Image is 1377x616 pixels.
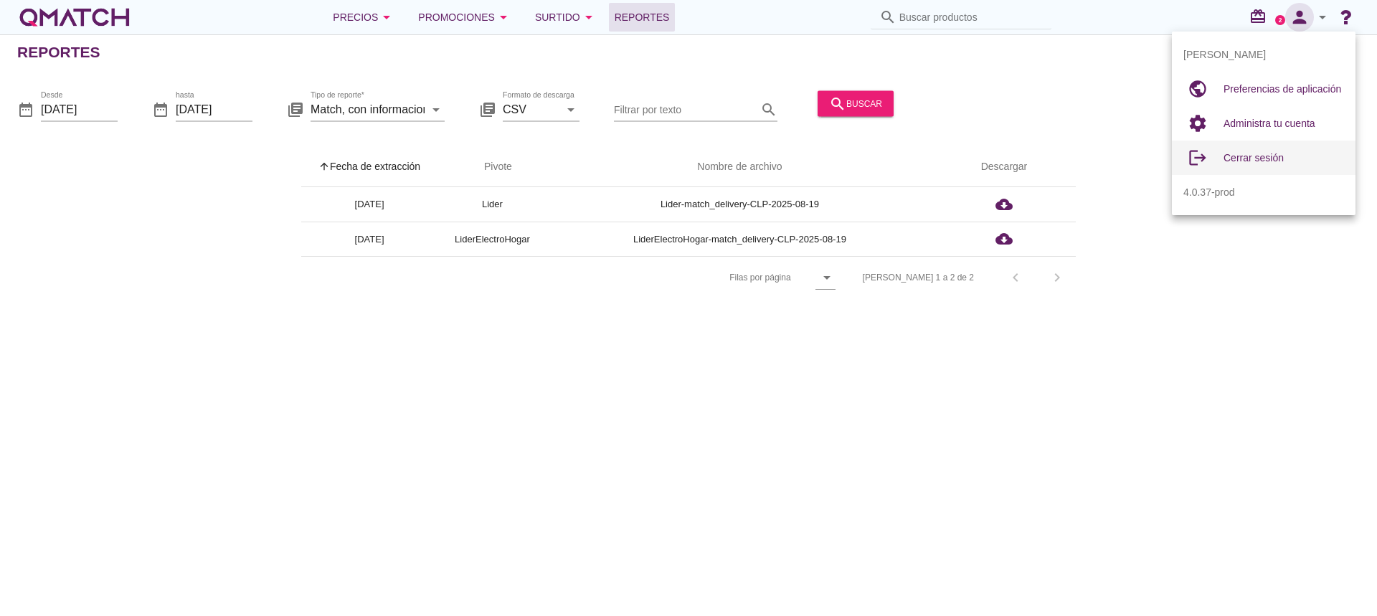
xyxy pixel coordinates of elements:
[863,271,974,284] div: [PERSON_NAME] 1 a 2 de 2
[1224,118,1315,129] span: Administra tu cuenta
[495,9,512,26] i: arrow_drop_down
[503,98,559,120] input: Formato de descarga
[1224,83,1341,95] span: Preferencias de aplicación
[547,187,932,222] td: Lider-match_delivery-CLP-2025-08-19
[547,222,932,256] td: LiderElectroHogar-match_delivery-CLP-2025-08-19
[378,9,395,26] i: arrow_drop_down
[301,222,437,256] td: [DATE]
[17,41,100,64] h2: Reportes
[760,100,777,118] i: search
[818,90,894,116] button: buscar
[437,222,547,256] td: LiderElectroHogar
[437,187,547,222] td: Lider
[152,100,169,118] i: date_range
[437,147,547,187] th: Pivote: Not sorted. Activate to sort ascending.
[586,257,835,298] div: Filas por página
[615,9,670,26] span: Reportes
[899,6,1043,29] input: Buscar productos
[1183,143,1212,172] i: logout
[17,3,132,32] a: white-qmatch-logo
[1314,9,1331,26] i: arrow_drop_down
[609,3,676,32] a: Reportes
[1183,109,1212,138] i: settings
[547,147,932,187] th: Nombre de archivo: Not sorted.
[829,95,882,112] div: buscar
[879,9,896,26] i: search
[427,100,445,118] i: arrow_drop_down
[321,3,407,32] button: Precios
[287,100,304,118] i: library_books
[17,100,34,118] i: date_range
[318,161,330,172] i: arrow_upward
[932,147,1076,187] th: Descargar: Not sorted.
[995,230,1013,247] i: cloud_download
[479,100,496,118] i: library_books
[614,98,757,120] input: Filtrar por texto
[1279,16,1282,23] text: 2
[829,95,846,112] i: search
[535,9,597,26] div: Surtido
[818,269,836,286] i: arrow_drop_down
[580,9,597,26] i: arrow_drop_down
[333,9,395,26] div: Precios
[407,3,524,32] button: Promociones
[176,98,252,120] input: hasta
[301,147,437,187] th: Fecha de extracción: Sorted ascending. Activate to sort descending.
[41,98,118,120] input: Desde
[524,3,609,32] button: Surtido
[1183,75,1212,103] i: public
[311,98,425,120] input: Tipo de reporte*
[995,196,1013,213] i: cloud_download
[1285,7,1314,27] i: person
[1183,47,1266,62] span: [PERSON_NAME]
[1275,15,1285,25] a: 2
[1183,185,1235,200] span: 4.0.37-prod
[1224,152,1284,164] span: Cerrar sesión
[418,9,512,26] div: Promociones
[562,100,579,118] i: arrow_drop_down
[1249,8,1272,25] i: redeem
[301,187,437,222] td: [DATE]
